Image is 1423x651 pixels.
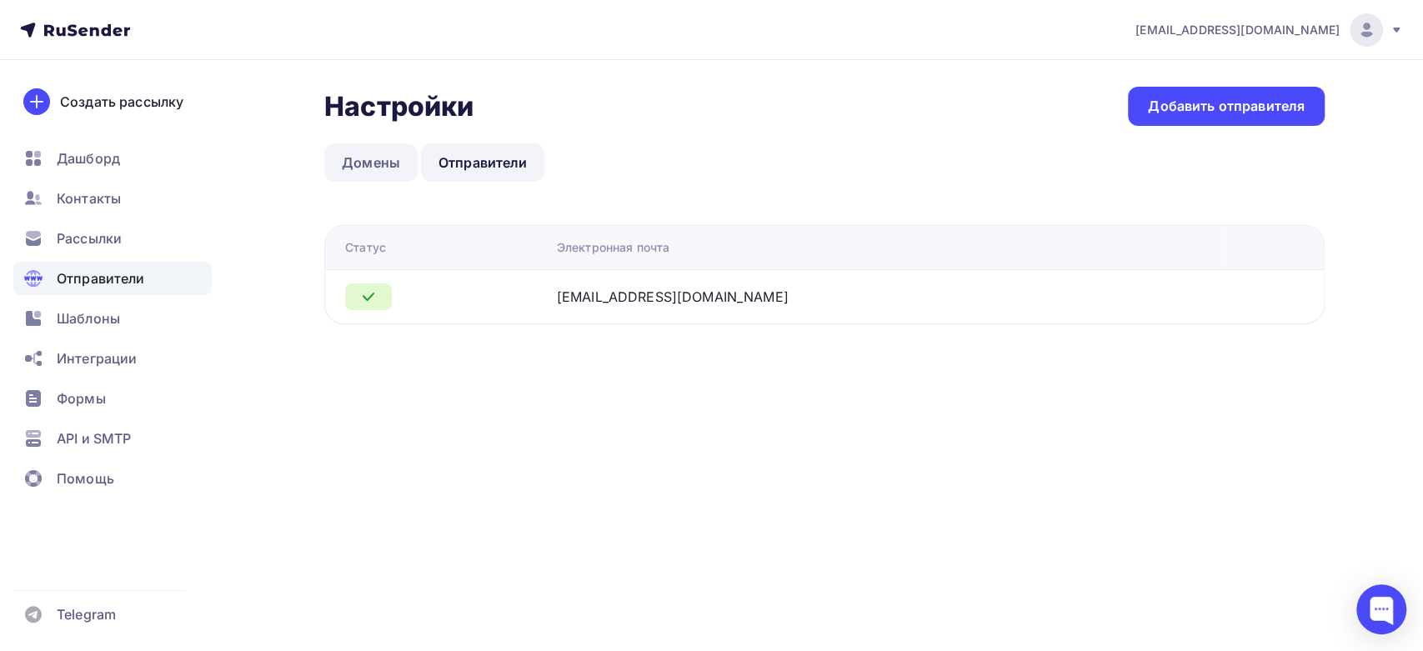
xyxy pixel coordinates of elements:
a: Отправители [13,262,212,295]
a: Контакты [13,182,212,215]
div: Добавить отправителя [1148,97,1305,116]
div: Электронная почта [557,239,669,256]
a: Формы [13,382,212,415]
a: Шаблоны [13,302,212,335]
h2: Настройки [324,90,473,123]
span: Интеграции [57,348,137,368]
span: Формы [57,388,106,408]
a: Домены [324,143,418,182]
span: [EMAIL_ADDRESS][DOMAIN_NAME] [1135,22,1340,38]
span: API и SMTP [57,428,131,448]
span: Помощь [57,468,114,488]
a: [EMAIL_ADDRESS][DOMAIN_NAME] [1135,13,1403,47]
span: Отправители [57,268,145,288]
span: Рассылки [57,228,122,248]
div: Статус [345,239,386,256]
span: Шаблоны [57,308,120,328]
a: Дашборд [13,142,212,175]
span: Контакты [57,188,121,208]
div: [EMAIL_ADDRESS][DOMAIN_NAME] [557,287,789,307]
a: Отправители [421,143,545,182]
div: Создать рассылку [60,92,183,112]
span: Дашборд [57,148,120,168]
span: Telegram [57,604,116,624]
a: Рассылки [13,222,212,255]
